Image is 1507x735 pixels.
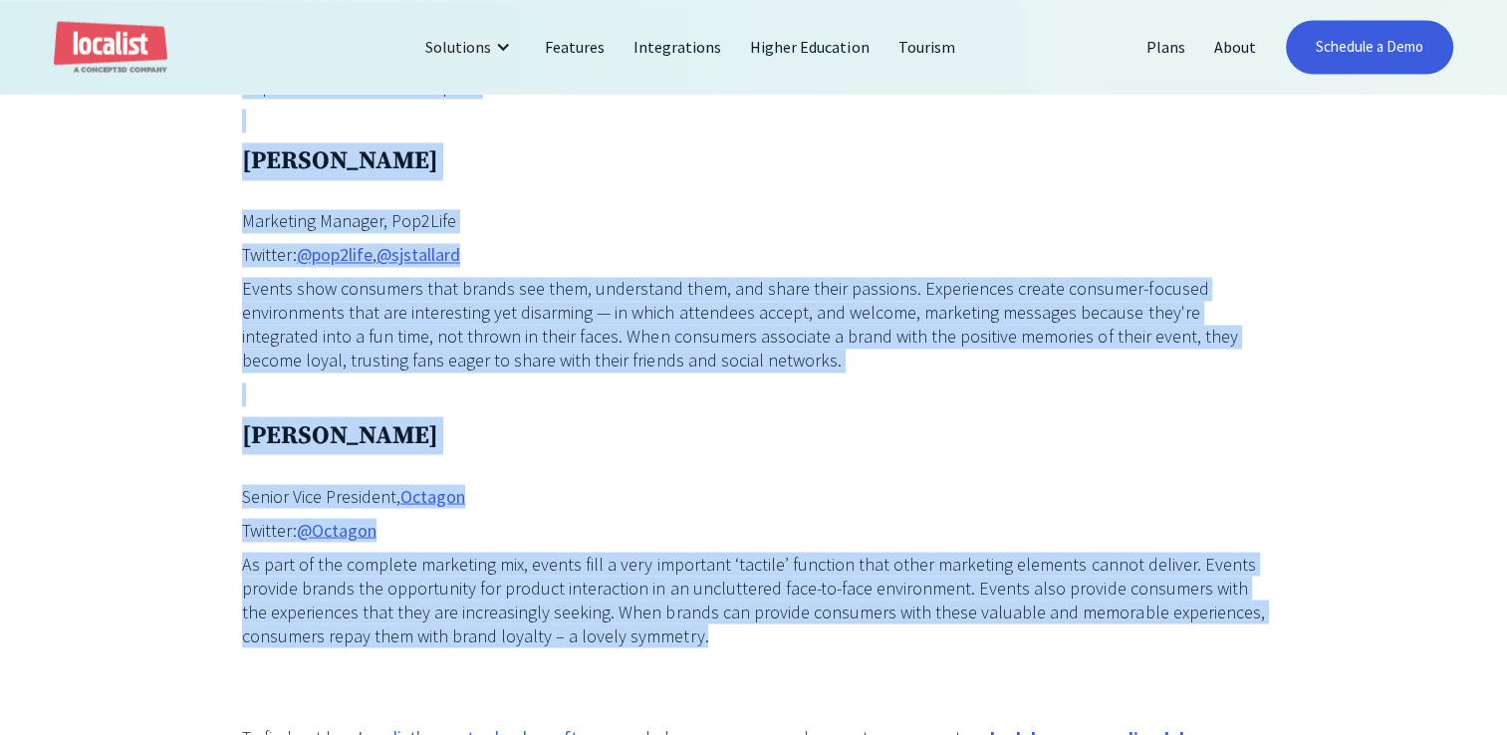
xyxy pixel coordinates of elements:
[410,23,531,71] div: Solutions
[736,23,883,71] a: Higher Education
[425,35,491,59] div: Solutions
[242,382,1266,406] p: ‍
[620,23,736,71] a: Integrations
[242,416,1266,454] h3: [PERSON_NAME]
[400,484,465,508] a: Octagon
[1132,23,1200,71] a: Plans
[242,484,1266,508] p: Senior Vice President,
[1200,23,1271,71] a: About
[242,243,1266,267] p: Twitter: ,
[242,142,1266,180] h3: [PERSON_NAME]
[883,23,969,71] a: Tourism
[297,518,377,542] a: @Octagon
[1286,20,1453,74] a: Schedule a Demo
[242,518,1266,542] p: Twitter:
[242,691,1266,715] p: ‍
[377,243,460,267] a: @sjstallard
[297,243,373,267] a: @pop2life
[242,657,1266,681] p: ‍
[242,277,1266,372] p: Events show consumers that brands see them, understand them, and share their passions. Experience...
[54,21,167,74] a: home
[242,209,1266,233] p: Marketing Manager, Pop2Life
[242,552,1266,647] p: As part of the complete marketing mix, events fill a very important ‘tactile’ function that other...
[531,23,620,71] a: Features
